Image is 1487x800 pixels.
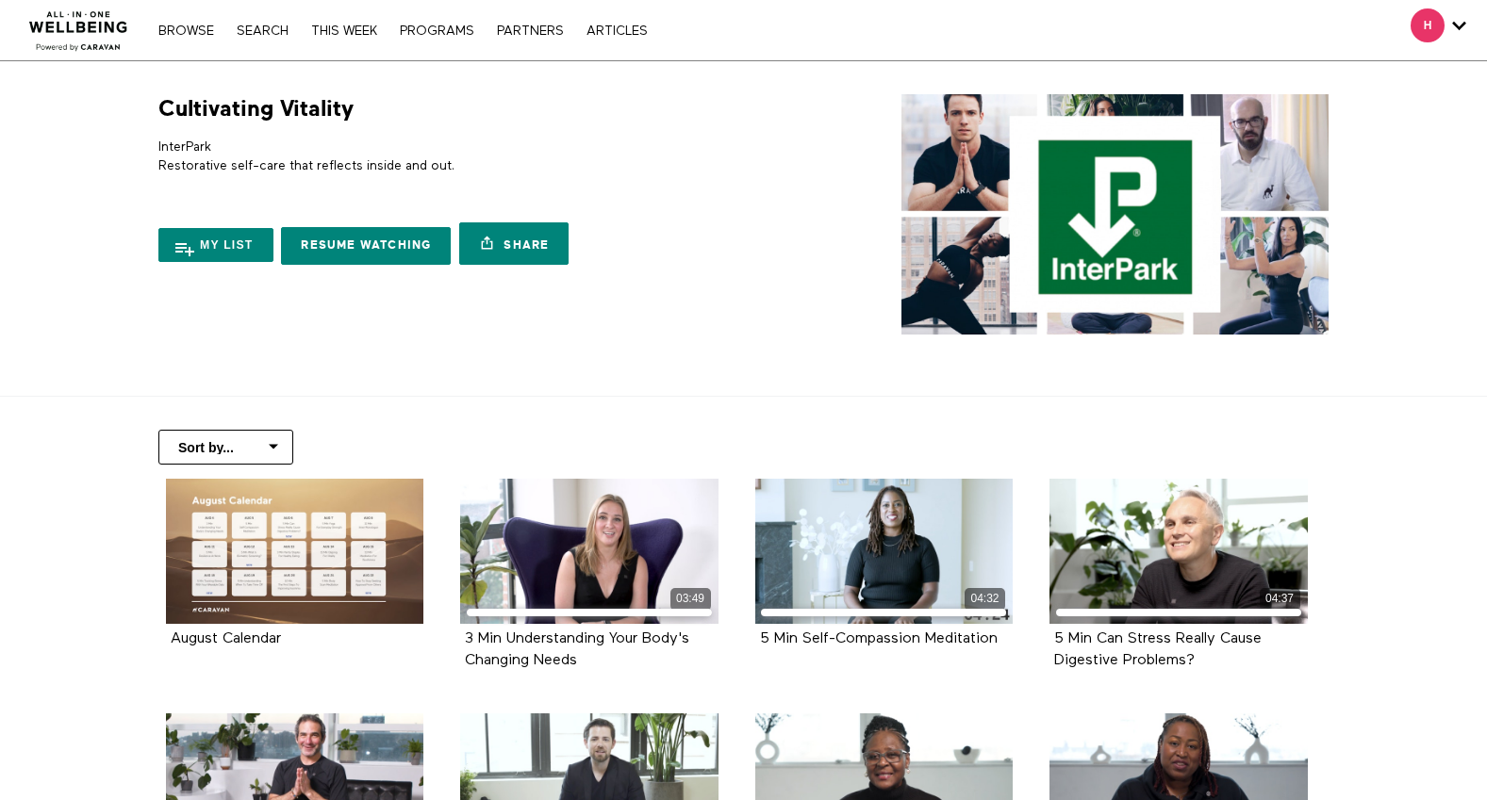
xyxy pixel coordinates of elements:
a: Share [459,222,569,265]
strong: August Calendar [171,631,281,646]
strong: 5 Min Can Stress Really Cause Digestive Problems? [1054,631,1262,668]
img: Cultivating Vitality [901,94,1329,335]
a: 5 Min Self-Compassion Meditation [760,631,998,645]
a: 5 Min Can Stress Really Cause Digestive Problems? 04:37 [1049,479,1308,624]
a: 3 Min Understanding Your Body's Changing Needs 03:49 [460,479,719,624]
a: PROGRAMS [390,24,484,38]
h1: Cultivating Vitality [158,94,354,123]
a: Browse [149,24,223,38]
div: 04:32 [965,588,1005,610]
a: 5 Min Can Stress Really Cause Digestive Problems? [1054,631,1262,667]
div: 03:49 [670,588,711,610]
strong: 3 Min Understanding Your Body's Changing Needs [465,631,689,668]
a: August Calendar [171,631,281,645]
button: My list [158,228,273,262]
div: 04:37 [1260,588,1300,610]
a: Resume Watching [281,227,451,265]
strong: 5 Min Self-Compassion Meditation [760,631,998,646]
a: Search [227,24,298,38]
p: InterPark Restorative self-care that reflects inside and out. [158,138,736,176]
a: ARTICLES [577,24,657,38]
a: THIS WEEK [302,24,387,38]
a: 3 Min Understanding Your Body's Changing Needs [465,631,689,667]
a: PARTNERS [487,24,573,38]
a: 5 Min Self-Compassion Meditation 04:32 [755,479,1014,624]
nav: Primary [149,21,656,40]
a: August Calendar [166,479,424,624]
